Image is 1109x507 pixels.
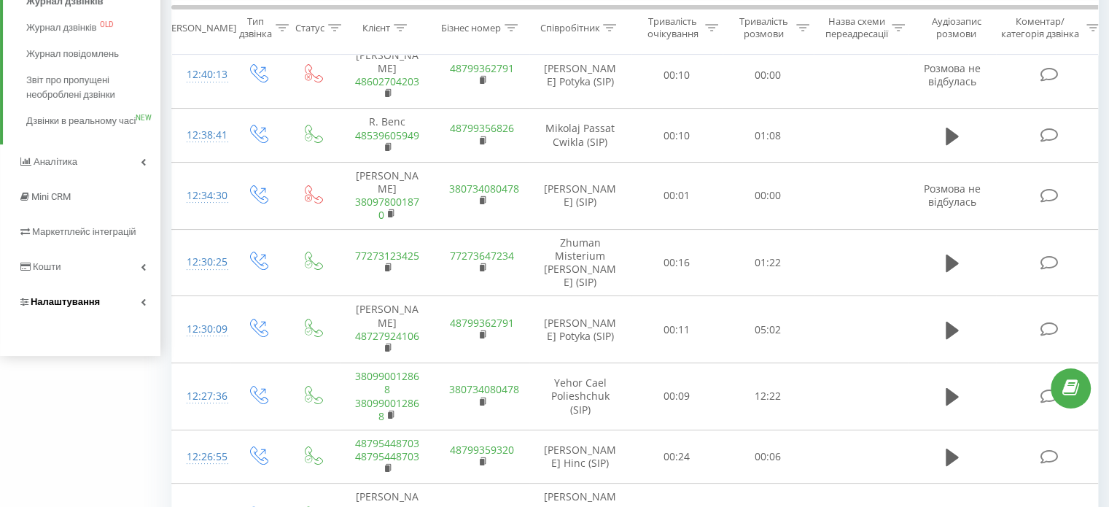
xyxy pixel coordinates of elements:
td: 00:10 [631,42,723,109]
a: Журнал повідомлень [26,41,160,67]
div: Клієнт [362,21,390,34]
td: 12:22 [723,363,814,430]
td: [PERSON_NAME] [340,296,435,363]
div: 12:38:41 [187,121,216,150]
a: 48799362791 [450,61,514,75]
div: Тривалість очікування [644,15,701,40]
span: Журнал повідомлень [26,47,119,61]
div: Бізнес номер [441,21,501,34]
td: Mikolaj Passat Cwikla (SIP) [529,109,631,163]
a: Звіт про пропущені необроблені дзвінки [26,67,160,108]
div: 12:34:30 [187,182,216,210]
div: [PERSON_NAME] [163,21,236,34]
a: 380734080478 [449,182,519,196]
a: 380978001870 [355,195,419,222]
td: [PERSON_NAME] (SIP) [529,162,631,229]
a: 380990012868 [355,396,419,423]
td: 05:02 [723,296,814,363]
td: 00:24 [631,430,723,484]
span: Аналiтика [34,156,77,167]
a: Журнал дзвінківOLD [26,15,160,41]
td: [PERSON_NAME] Potyka (SIP) [529,296,631,363]
div: Статус [295,21,324,34]
td: Zhuman Misterium [PERSON_NAME] (SIP) [529,229,631,296]
a: 380990012868 [355,369,419,396]
td: 00:00 [723,42,814,109]
a: 48727924106 [355,329,419,343]
td: 00:01 [631,162,723,229]
div: 12:30:09 [187,315,216,344]
a: 48795448703 [355,436,419,450]
a: 48539605949 [355,128,419,142]
div: Тривалість розмови [735,15,793,40]
span: Кошти [33,261,61,272]
div: Коментар/категорія дзвінка [997,15,1083,40]
a: 48795448703 [355,449,419,463]
a: 77273123425 [355,249,419,263]
span: Розмова не відбулась [924,182,981,209]
td: 00:16 [631,229,723,296]
div: 12:27:36 [187,382,216,411]
td: R. Benc [340,109,435,163]
a: 380734080478 [449,382,519,396]
a: 48799362791 [450,316,514,330]
span: Розмова не відбулась [924,61,981,88]
td: 00:11 [631,296,723,363]
td: [PERSON_NAME] [340,162,435,229]
a: Дзвінки в реальному часіNEW [26,108,160,134]
div: Назва схеми переадресації [825,15,888,40]
td: 00:09 [631,363,723,430]
div: 12:40:13 [187,61,216,89]
a: 77273647234 [450,249,514,263]
div: Співробітник [540,21,599,34]
span: Журнал дзвінків [26,20,96,35]
td: 01:08 [723,109,814,163]
td: 00:06 [723,430,814,484]
div: Тип дзвінка [239,15,272,40]
td: [PERSON_NAME] Potyka (SIP) [529,42,631,109]
span: Дзвінки в реальному часі [26,114,136,128]
a: 48602704203 [355,74,419,88]
td: Yehor Cael Polieshchuk (SIP) [529,363,631,430]
div: Аудіозапис розмови [921,15,992,40]
td: [PERSON_NAME] [340,42,435,109]
td: 00:10 [631,109,723,163]
td: 00:00 [723,162,814,229]
div: 12:30:25 [187,248,216,276]
td: 01:22 [723,229,814,296]
span: Маркетплейс інтеграцій [32,226,136,237]
span: Звіт про пропущені необроблені дзвінки [26,73,153,102]
td: [PERSON_NAME] Hinc (SIP) [529,430,631,484]
span: Mini CRM [31,191,71,202]
a: 48799359320 [450,443,514,457]
a: 48799356826 [450,121,514,135]
div: 12:26:55 [187,443,216,471]
span: Налаштування [31,296,100,307]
